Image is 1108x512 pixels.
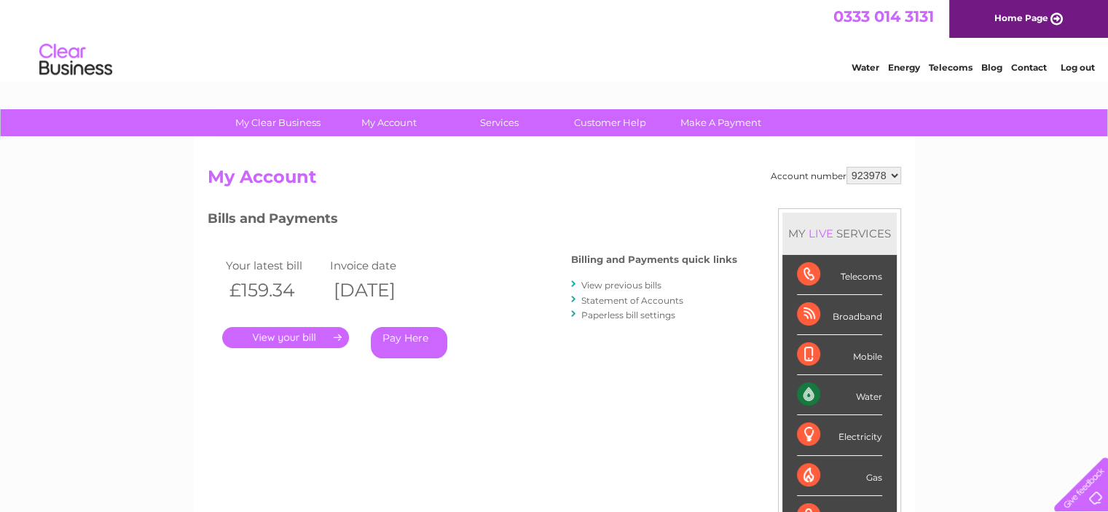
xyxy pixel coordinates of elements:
[1060,62,1094,73] a: Log out
[222,275,327,305] th: £159.34
[581,295,683,306] a: Statement of Accounts
[981,62,1002,73] a: Blog
[371,327,447,358] a: Pay Here
[888,62,920,73] a: Energy
[329,109,449,136] a: My Account
[218,109,338,136] a: My Clear Business
[326,275,431,305] th: [DATE]
[211,8,899,71] div: Clear Business is a trading name of Verastar Limited (registered in [GEOGRAPHIC_DATA] No. 3667643...
[222,327,349,348] a: .
[1011,62,1047,73] a: Contact
[581,310,675,320] a: Paperless bill settings
[581,280,661,291] a: View previous bills
[833,7,934,25] a: 0333 014 3131
[806,227,836,240] div: LIVE
[797,255,882,295] div: Telecoms
[439,109,559,136] a: Services
[797,415,882,455] div: Electricity
[208,167,901,194] h2: My Account
[929,62,973,73] a: Telecoms
[797,375,882,415] div: Water
[550,109,670,136] a: Customer Help
[39,38,113,82] img: logo.png
[771,167,901,184] div: Account number
[797,295,882,335] div: Broadband
[326,256,431,275] td: Invoice date
[208,208,737,234] h3: Bills and Payments
[782,213,897,254] div: MY SERVICES
[797,456,882,496] div: Gas
[797,335,882,375] div: Mobile
[571,254,737,265] h4: Billing and Payments quick links
[661,109,781,136] a: Make A Payment
[852,62,879,73] a: Water
[222,256,327,275] td: Your latest bill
